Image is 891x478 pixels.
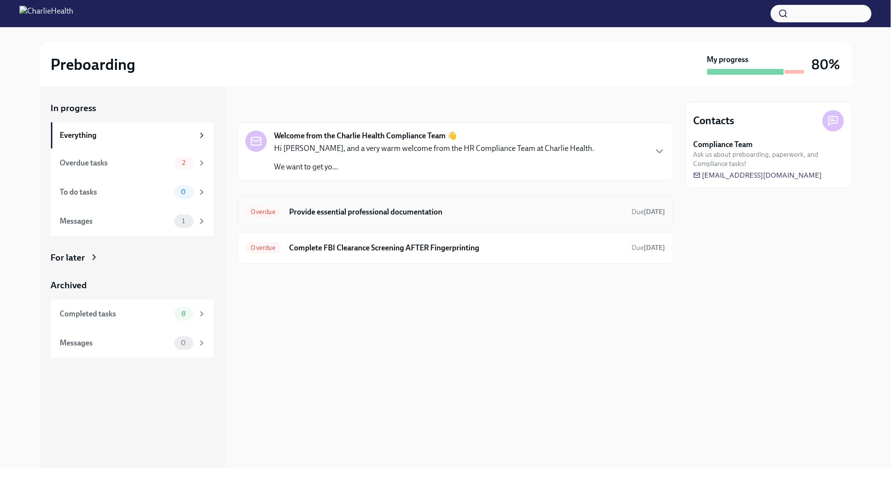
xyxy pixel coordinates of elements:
h6: Complete FBI Clearance Screening AFTER Fingerprinting [289,243,624,253]
a: To do tasks0 [51,178,214,207]
h2: Preboarding [51,55,136,74]
p: Hi [PERSON_NAME], and a very warm welcome from the HR Compliance Team at Charlie Health. [275,143,595,154]
h3: 80% [812,56,841,73]
a: OverdueComplete FBI Clearance Screening AFTER FingerprintingDue[DATE] [245,240,665,256]
div: Messages [60,338,170,348]
strong: Compliance Team [694,139,753,150]
a: In progress [51,102,214,115]
span: Ask us about preboarding, paperwork, and Compliance tasks! [694,150,844,168]
img: CharlieHealth [19,6,73,21]
a: Archived [51,279,214,292]
a: [EMAIL_ADDRESS][DOMAIN_NAME] [694,170,822,180]
span: September 17th, 2025 08:00 [632,207,665,216]
span: Due [632,244,665,252]
a: Messages1 [51,207,214,236]
div: Completed tasks [60,309,170,319]
a: Completed tasks8 [51,299,214,329]
a: Messages0 [51,329,214,358]
strong: Welcome from the Charlie Health Compliance Team 👋 [275,131,457,141]
strong: [DATE] [644,208,665,216]
div: For later [51,251,85,264]
div: Everything [60,130,194,141]
p: We want to get yo... [275,162,595,172]
a: Everything [51,122,214,148]
span: 1 [176,217,191,225]
h4: Contacts [694,114,735,128]
div: Messages [60,216,170,227]
div: In progress [237,102,283,115]
span: 0 [175,188,192,196]
span: 8 [176,310,192,317]
span: 0 [175,339,192,346]
div: To do tasks [60,187,170,198]
span: Overdue [245,208,281,215]
a: OverdueProvide essential professional documentationDue[DATE] [245,204,665,220]
strong: [DATE] [644,244,665,252]
span: Overdue [245,244,281,251]
span: 2 [176,159,191,166]
strong: My progress [707,54,749,65]
a: For later [51,251,214,264]
div: Overdue tasks [60,158,170,168]
h6: Provide essential professional documentation [289,207,624,217]
span: Due [632,208,665,216]
a: Overdue tasks2 [51,148,214,178]
span: September 21st, 2025 08:00 [632,243,665,252]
